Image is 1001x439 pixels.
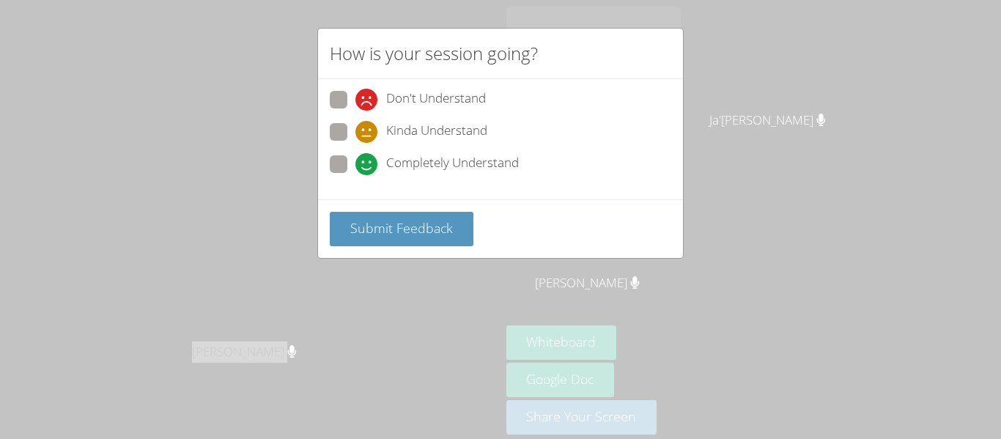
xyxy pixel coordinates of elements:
span: Submit Feedback [350,219,453,237]
span: Kinda Understand [386,121,487,143]
h2: How is your session going? [330,40,538,67]
span: Completely Understand [386,153,519,175]
button: Submit Feedback [330,212,473,246]
span: Don't Understand [386,89,486,111]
